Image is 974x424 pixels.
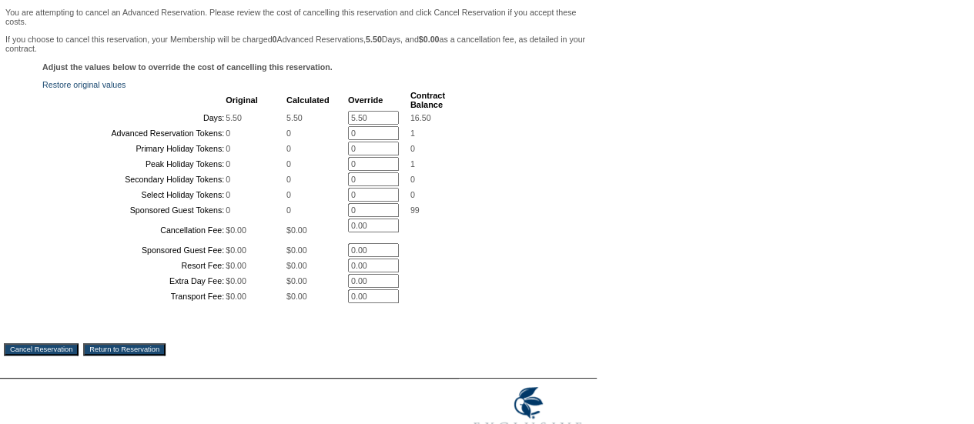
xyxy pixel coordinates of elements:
[348,95,383,105] b: Override
[44,259,224,272] td: Resort Fee:
[44,126,224,140] td: Advanced Reservation Tokens:
[226,113,242,122] span: 5.50
[226,225,246,235] span: $0.00
[44,219,224,242] td: Cancellation Fee:
[410,113,431,122] span: 16.50
[44,172,224,186] td: Secondary Holiday Tokens:
[366,35,382,44] b: 5.50
[419,35,440,44] b: $0.00
[226,175,230,184] span: 0
[44,203,224,217] td: Sponsored Guest Tokens:
[226,292,246,301] span: $0.00
[286,190,291,199] span: 0
[286,159,291,169] span: 0
[226,205,230,215] span: 0
[5,35,591,53] p: If you choose to cancel this reservation, your Membership will be charged Advanced Reservations, ...
[44,157,224,171] td: Peak Holiday Tokens:
[410,144,415,153] span: 0
[44,274,224,288] td: Extra Day Fee:
[410,175,415,184] span: 0
[226,190,230,199] span: 0
[286,261,307,270] span: $0.00
[226,144,230,153] span: 0
[286,205,291,215] span: 0
[226,129,230,138] span: 0
[410,190,415,199] span: 0
[286,225,307,235] span: $0.00
[286,175,291,184] span: 0
[286,292,307,301] span: $0.00
[286,129,291,138] span: 0
[410,205,420,215] span: 99
[286,113,303,122] span: 5.50
[286,95,330,105] b: Calculated
[410,129,415,138] span: 1
[226,159,230,169] span: 0
[42,80,126,89] a: Restore original values
[44,111,224,125] td: Days:
[273,35,277,44] b: 0
[286,144,291,153] span: 0
[42,62,333,72] b: Adjust the values below to override the cost of cancelling this reservation.
[5,8,591,26] p: You are attempting to cancel an Advanced Reservation. Please review the cost of cancelling this r...
[226,95,258,105] b: Original
[226,245,246,255] span: $0.00
[4,343,79,356] input: Cancel Reservation
[410,159,415,169] span: 1
[226,276,246,285] span: $0.00
[44,243,224,257] td: Sponsored Guest Fee:
[44,142,224,155] td: Primary Holiday Tokens:
[44,188,224,202] td: Select Holiday Tokens:
[286,276,307,285] span: $0.00
[286,245,307,255] span: $0.00
[83,343,166,356] input: Return to Reservation
[44,289,224,303] td: Transport Fee:
[410,91,445,109] b: Contract Balance
[226,261,246,270] span: $0.00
